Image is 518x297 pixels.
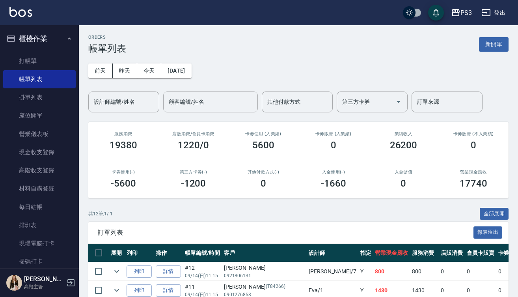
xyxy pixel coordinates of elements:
h3: 帳單列表 [88,43,126,54]
button: 新開單 [479,37,509,52]
h3: 0 [331,140,336,151]
h2: 店販消費 /會員卡消費 [168,131,219,136]
td: 800 [410,262,439,281]
th: 帳單編號/時間 [183,244,222,262]
h2: 入金儲值 [378,170,429,175]
th: 服務消費 [410,244,439,262]
h2: 第三方卡券(-) [168,170,219,175]
div: [PERSON_NAME] [224,264,305,272]
h3: 5600 [252,140,274,151]
p: 09/14 (日) 11:15 [185,272,220,279]
h3: -1200 [181,178,206,189]
h2: 營業現金應收 [448,170,499,175]
h5: [PERSON_NAME] [24,275,64,283]
h2: 卡券使用(-) [98,170,149,175]
th: 會員卡販賣 [465,244,496,262]
button: 登出 [478,6,509,20]
h3: 17740 [460,178,487,189]
td: [PERSON_NAME] /7 [307,262,358,281]
a: 新開單 [479,40,509,48]
h3: 1220/0 [178,140,209,151]
a: 現金收支登錄 [3,143,76,161]
a: 營業儀表板 [3,125,76,143]
td: 0 [439,262,465,281]
button: 今天 [137,64,162,78]
button: 昨天 [113,64,137,78]
h3: 0 [261,178,266,189]
a: 每日結帳 [3,198,76,216]
button: expand row [111,265,123,277]
p: 高階主管 [24,283,64,290]
a: 座位開單 [3,106,76,125]
a: 報表匯出 [473,228,503,236]
button: expand row [111,284,123,296]
a: 現場電腦打卡 [3,234,76,252]
h2: 卡券販賣 (不入業績) [448,131,499,136]
button: 列印 [127,265,152,278]
h3: 19380 [110,140,137,151]
h3: 0 [401,178,406,189]
button: 前天 [88,64,113,78]
th: 列印 [125,244,154,262]
h2: 業績收入 [378,131,429,136]
h3: 26200 [390,140,417,151]
button: PS3 [448,5,475,21]
button: [DATE] [161,64,191,78]
td: 800 [373,262,410,281]
a: 高階收支登錄 [3,161,76,179]
a: 掃碼打卡 [3,252,76,271]
th: 設計師 [307,244,358,262]
td: Y [358,262,373,281]
span: 訂單列表 [98,229,473,237]
th: 客戶 [222,244,307,262]
h2: 其他付款方式(-) [238,170,289,175]
th: 店販消費 [439,244,465,262]
a: 帳單列表 [3,70,76,88]
img: Person [6,275,22,291]
th: 指定 [358,244,373,262]
a: 詳情 [156,265,181,278]
a: 掛單列表 [3,88,76,106]
button: 列印 [127,284,152,297]
button: Open [392,95,405,108]
h3: -5600 [111,178,136,189]
th: 操作 [154,244,183,262]
p: 0921806131 [224,272,305,279]
a: 詳情 [156,284,181,297]
th: 營業現金應收 [373,244,410,262]
p: (T84266) [266,283,285,291]
button: 櫃檯作業 [3,28,76,49]
button: save [428,5,444,21]
a: 打帳單 [3,52,76,70]
h2: 卡券使用 (入業績) [238,131,289,136]
td: 0 [465,262,496,281]
h3: 0 [471,140,476,151]
div: PS3 [460,8,472,18]
h2: ORDERS [88,35,126,40]
h2: 入金使用(-) [308,170,359,175]
h2: 卡券販賣 (入業績) [308,131,359,136]
button: 報表匯出 [473,226,503,239]
td: #12 [183,262,222,281]
th: 展開 [109,244,125,262]
h3: 服務消費 [98,131,149,136]
h3: -1660 [321,178,346,189]
a: 排班表 [3,216,76,234]
button: 全部展開 [480,208,509,220]
a: 材料自購登錄 [3,179,76,198]
p: 共 12 筆, 1 / 1 [88,210,113,217]
img: Logo [9,7,32,17]
div: [PERSON_NAME] [224,283,305,291]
